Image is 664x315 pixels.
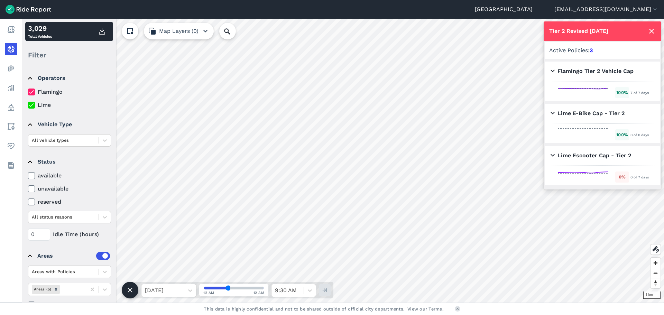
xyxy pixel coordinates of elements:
label: available [28,172,111,180]
div: 0 of 0 days [630,132,649,138]
a: Heatmaps [5,62,17,75]
summary: Vehicle Type [28,115,110,134]
summary: Operators [28,68,110,88]
canvas: Map [22,19,664,303]
input: Search Location or Vehicles [219,23,247,39]
div: Remove Areas (5) [52,285,60,294]
div: Total Vehicles [28,23,52,40]
label: unavailable [28,185,111,193]
div: 100 % [615,129,629,140]
div: 0 of 7 days [630,174,649,180]
label: Filter vehicles by areas [28,301,111,309]
h2: Active Policies: [549,46,656,55]
span: 12 AM [203,290,214,295]
div: 7 of 7 days [630,90,649,96]
strong: 3 [590,47,593,54]
a: Health [5,140,17,152]
div: Filter [25,44,113,66]
h2: Flamingo Tier 2 Vehicle Cap [551,67,634,75]
div: Idle Time (hours) [28,228,111,241]
div: 100 % [615,87,629,98]
a: Areas [5,120,17,133]
label: reserved [28,198,111,206]
h1: Tier 2 Revised [DATE] [549,27,608,35]
a: Analyze [5,82,17,94]
a: View our Terms. [407,306,444,312]
a: Policy [5,101,17,113]
label: Lime [28,101,111,109]
a: Report [5,24,17,36]
div: Areas [37,252,110,260]
a: Datasets [5,159,17,172]
label: Flamingo [28,88,111,96]
button: Reset bearing to north [651,278,661,288]
a: Realtime [5,43,17,55]
button: Zoom out [651,268,661,278]
h2: Lime Escooter Cap - Tier 2 [551,151,631,160]
button: Map Layers (0) [144,23,214,39]
div: 3,029 [28,23,52,34]
img: Ride Report [6,5,51,14]
h2: Lime E-Bike Cap - Tier 2 [551,109,625,118]
span: 12 AM [253,290,265,295]
button: Zoom in [651,258,661,268]
a: [GEOGRAPHIC_DATA] [475,5,533,13]
summary: Status [28,152,110,172]
div: 1 km [643,291,661,299]
div: Areas (5) [32,285,52,294]
summary: Areas [28,246,110,266]
div: 0 % [615,172,629,182]
button: [EMAIL_ADDRESS][DOMAIN_NAME] [554,5,658,13]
